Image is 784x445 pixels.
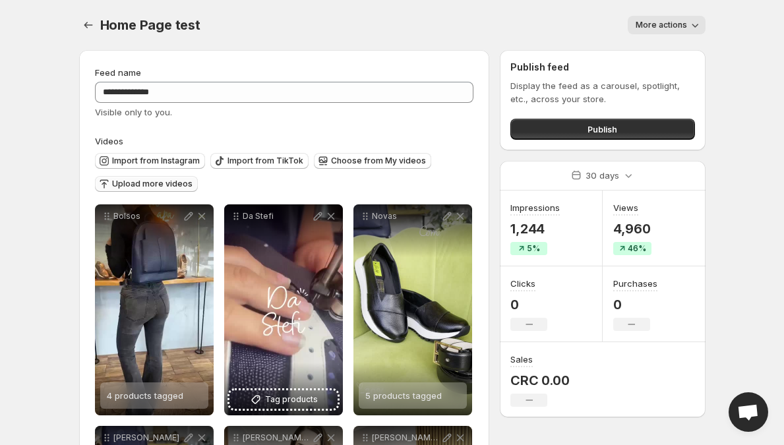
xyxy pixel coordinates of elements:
span: More actions [636,20,687,30]
h3: Clicks [510,277,535,290]
h3: Purchases [613,277,657,290]
span: Import from Instagram [112,156,200,166]
p: 0 [510,297,547,312]
p: 0 [613,297,657,312]
h2: Publish feed [510,61,694,74]
button: Settings [79,16,98,34]
h3: Sales [510,353,533,366]
span: Home Page test [100,17,200,33]
button: More actions [628,16,706,34]
button: Choose from My videos [314,153,431,169]
span: 5% [527,243,540,254]
span: 5 products tagged [365,390,442,401]
button: Publish [510,119,694,140]
p: Display the feed as a carousel, spotlight, etc., across your store. [510,79,694,105]
span: Visible only to you. [95,107,172,117]
p: 30 days [586,169,619,182]
span: Videos [95,136,123,146]
p: [PERSON_NAME] [113,432,182,443]
div: Da StefiTag products [224,204,343,415]
span: Tag products [265,393,318,406]
p: 1,244 [510,221,560,237]
p: Novas [372,211,440,222]
button: Tag products [229,390,338,409]
p: 4,960 [613,221,651,237]
div: Open chat [729,392,768,432]
p: [PERSON_NAME] Y ÓNIX [243,432,311,443]
span: Import from TikTok [227,156,303,166]
span: 4 products tagged [107,390,183,401]
button: Import from Instagram [95,153,205,169]
span: Choose from My videos [331,156,426,166]
p: Da Stefi [243,211,311,222]
p: CRC 0.00 [510,372,569,388]
div: Novas5 products tagged [353,204,472,415]
h3: Impressions [510,201,560,214]
button: Import from TikTok [210,153,309,169]
span: Publish [588,123,617,136]
span: Upload more videos [112,179,193,189]
div: Bolsos4 products tagged [95,204,214,415]
span: 46% [628,243,646,254]
h3: Views [613,201,638,214]
p: [PERSON_NAME] INDIGO Y RED [372,432,440,443]
span: Feed name [95,67,141,78]
p: Bolsos [113,211,182,222]
button: Upload more videos [95,176,198,192]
